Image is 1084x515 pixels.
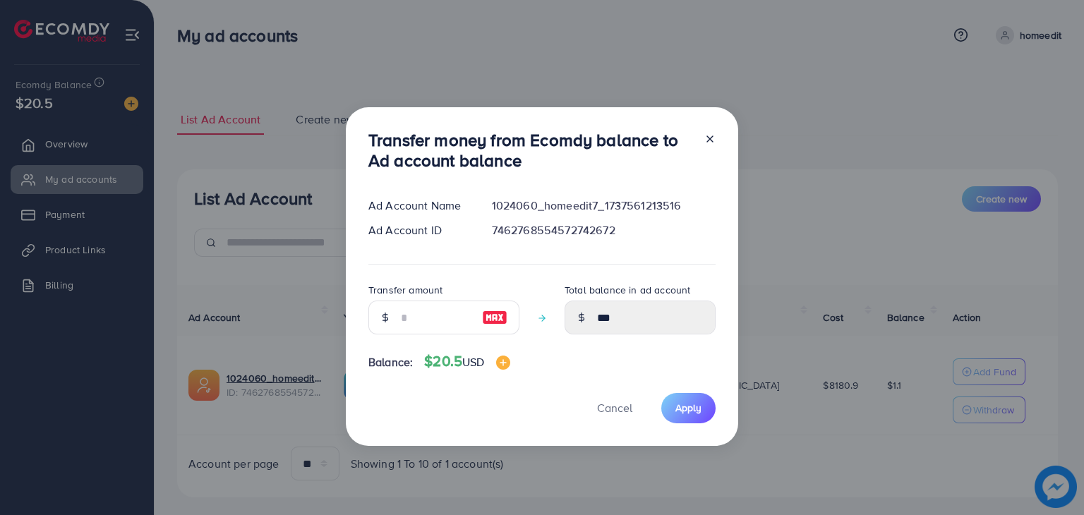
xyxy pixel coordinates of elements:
h3: Transfer money from Ecomdy balance to Ad account balance [368,130,693,171]
div: 7462768554572742672 [481,222,727,238]
span: Cancel [597,400,632,416]
h4: $20.5 [424,353,510,370]
div: Ad Account Name [357,198,481,214]
img: image [482,309,507,326]
label: Transfer amount [368,283,442,297]
span: USD [462,354,484,370]
div: 1024060_homeedit7_1737561213516 [481,198,727,214]
span: Apply [675,401,701,415]
span: Balance: [368,354,413,370]
button: Cancel [579,393,650,423]
button: Apply [661,393,716,423]
div: Ad Account ID [357,222,481,238]
img: image [496,356,510,370]
label: Total balance in ad account [565,283,690,297]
